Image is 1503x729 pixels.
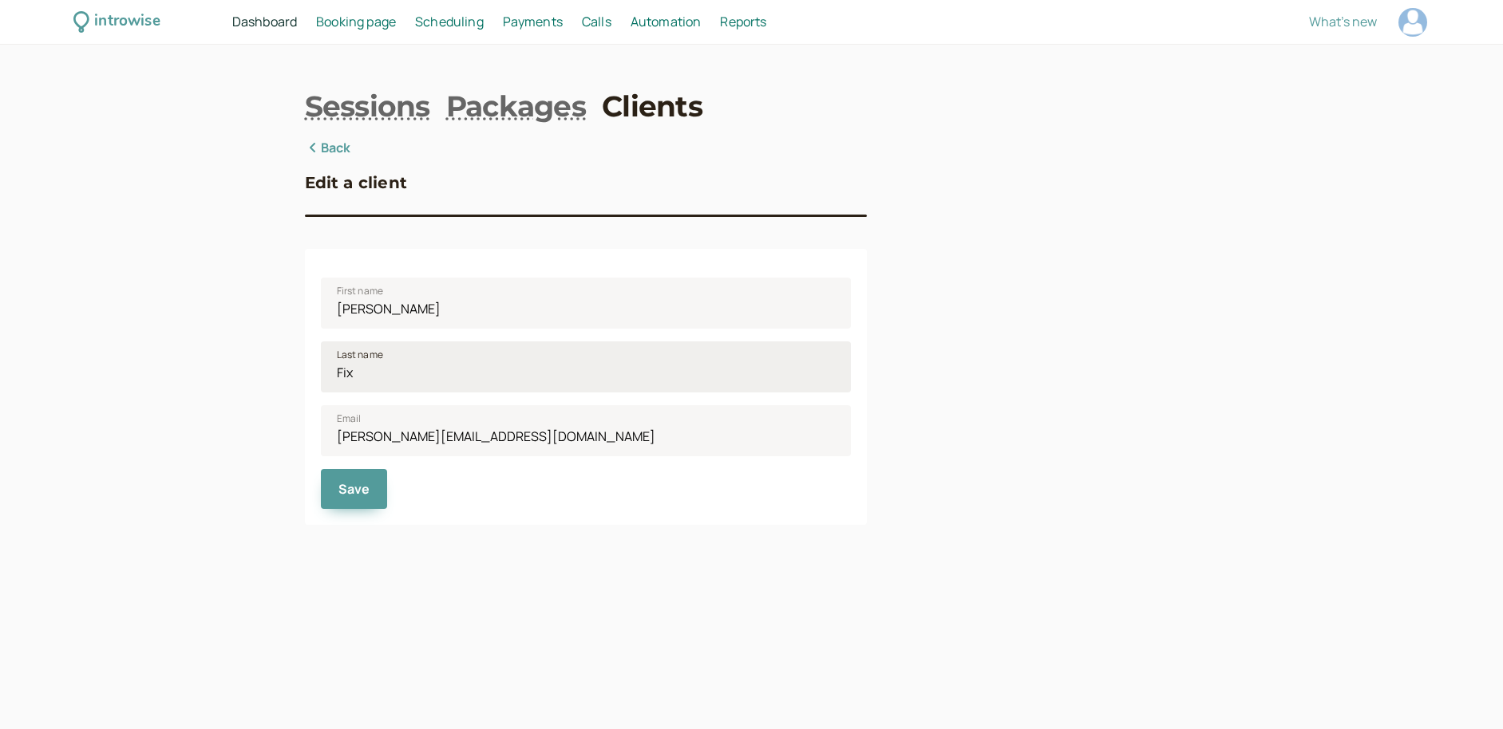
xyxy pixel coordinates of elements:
[1423,652,1503,729] iframe: Chat Widget
[582,12,611,33] a: Calls
[446,86,586,126] a: Packages
[321,278,851,329] input: First name
[232,13,297,30] span: Dashboard
[316,13,396,30] span: Booking page
[415,12,484,33] a: Scheduling
[337,283,384,299] span: First name
[305,138,351,159] a: Back
[720,13,766,30] span: Reports
[305,86,430,126] a: Sessions
[602,86,702,126] a: Clients
[337,411,362,427] span: Email
[1309,13,1377,30] span: What's new
[321,469,388,509] button: Save
[1396,6,1430,39] a: Account
[415,13,484,30] span: Scheduling
[338,480,370,498] span: Save
[94,10,160,34] div: introwise
[321,341,851,392] input: Last name
[720,12,766,33] a: Reports
[305,170,408,195] h3: Edit a client
[503,13,563,30] span: Payments
[631,12,702,33] a: Automation
[337,347,383,363] span: Last name
[321,405,851,456] input: Email
[1309,14,1377,29] button: What's new
[232,12,297,33] a: Dashboard
[316,12,396,33] a: Booking page
[631,13,702,30] span: Automation
[73,10,160,34] a: introwise
[503,12,563,33] a: Payments
[582,13,611,30] span: Calls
